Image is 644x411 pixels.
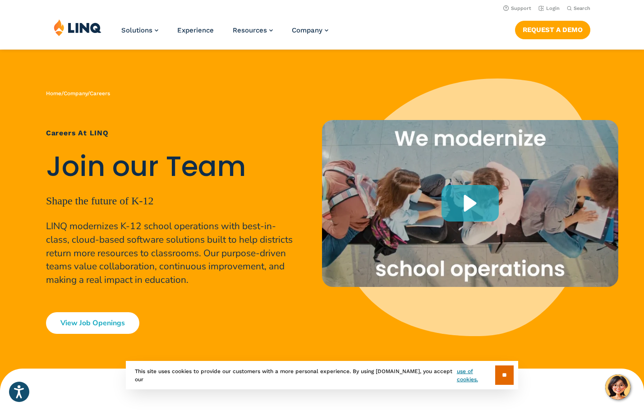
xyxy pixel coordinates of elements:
a: Solutions [121,26,158,34]
a: Resources [233,26,273,34]
span: Careers [90,90,110,97]
img: LINQ | K‑12 Software [54,19,101,36]
div: This site uses cookies to provide our customers with a more personal experience. By using [DOMAIN... [126,361,518,389]
span: Solutions [121,26,152,34]
a: Support [503,5,531,11]
p: Shape the future of K-12 [46,193,296,209]
a: Home [46,90,61,97]
a: use of cookies. [457,367,495,383]
div: Play [442,185,499,222]
a: View Job Openings [46,312,139,334]
a: Company [64,90,87,97]
span: Company [292,26,322,34]
nav: Button Navigation [515,19,590,39]
span: Search [574,5,590,11]
button: Hello, have a question? Let’s chat. [605,374,630,400]
span: / / [46,90,110,97]
a: Company [292,26,328,34]
nav: Primary Navigation [121,19,328,49]
a: Request a Demo [515,21,590,39]
p: LINQ modernizes K-12 school operations with best-in-class, cloud-based software solutions built t... [46,220,296,287]
a: Login [538,5,560,11]
span: Resources [233,26,267,34]
button: Open Search Bar [567,5,590,12]
h1: Careers at LINQ [46,128,296,139]
a: Experience [177,26,214,34]
h2: Join our Team [46,151,296,183]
